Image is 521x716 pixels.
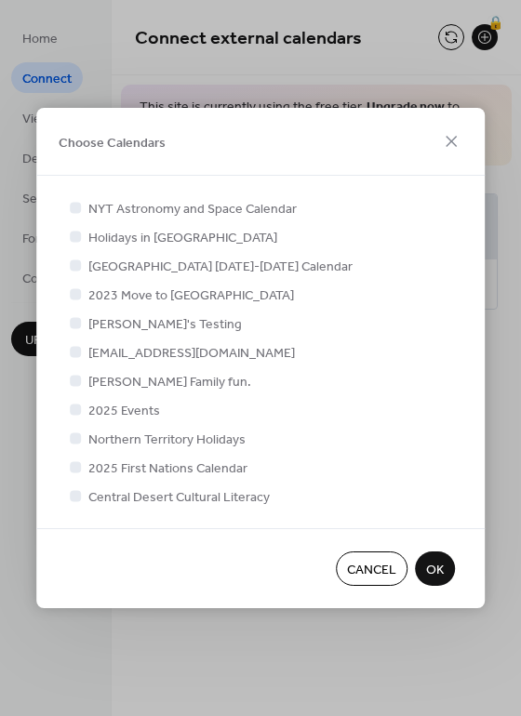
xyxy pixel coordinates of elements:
[336,551,407,586] button: Cancel
[426,561,444,580] span: OK
[88,229,277,248] span: Holidays in [GEOGRAPHIC_DATA]
[88,373,251,392] span: [PERSON_NAME] Family fun.
[88,431,246,450] span: Northern Territory Holidays
[415,551,455,586] button: OK
[347,561,396,580] span: Cancel
[88,258,353,277] span: [GEOGRAPHIC_DATA] [DATE]-[DATE] Calendar
[59,133,166,152] span: Choose Calendars
[88,315,242,335] span: [PERSON_NAME]'s Testing
[88,488,270,508] span: Central Desert Cultural Literacy
[88,402,160,421] span: 2025 Events
[88,459,247,479] span: 2025 First Nations Calendar
[88,344,295,364] span: [EMAIL_ADDRESS][DOMAIN_NAME]
[88,200,297,219] span: NYT Astronomy and Space Calendar
[88,286,294,306] span: 2023 Move to [GEOGRAPHIC_DATA]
